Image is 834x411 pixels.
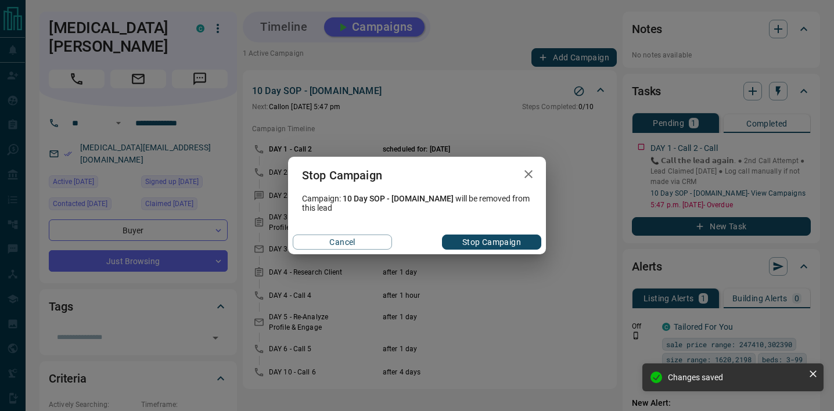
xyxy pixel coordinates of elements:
div: Campaign: will be removed from this lead [288,194,546,212]
button: Stop Campaign [442,235,541,250]
div: Changes saved [668,373,804,382]
h2: Stop Campaign [288,157,396,194]
button: Cancel [293,235,392,250]
span: 10 Day SOP - [DOMAIN_NAME] [343,194,454,203]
